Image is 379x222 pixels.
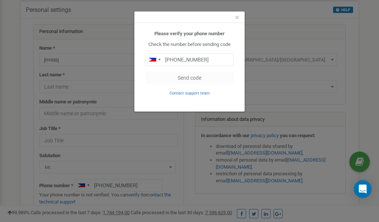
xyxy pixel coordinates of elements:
[235,13,239,22] span: ×
[146,54,163,66] div: Telephone country code
[154,31,225,36] b: Please verify your phone number
[170,90,210,96] a: Contact support team
[170,91,210,96] small: Contact support team
[145,53,234,66] input: 0905 123 4567
[354,180,372,198] div: Open Intercom Messenger
[145,72,234,84] button: Send code
[145,41,234,48] p: Check the number before sending code
[235,14,239,21] button: Close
